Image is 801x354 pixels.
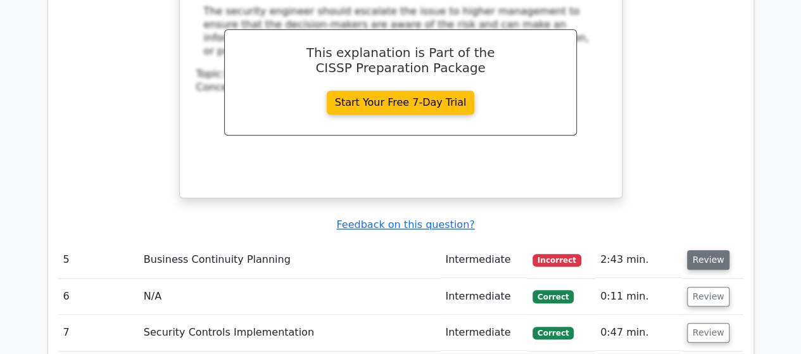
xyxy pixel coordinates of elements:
button: Review [687,250,730,270]
button: Review [687,323,730,343]
a: Feedback on this question? [336,218,474,231]
td: Intermediate [440,315,527,351]
span: Correct [533,290,574,303]
td: 2:43 min. [595,242,682,278]
div: Topic: [196,68,605,81]
td: 0:47 min. [595,315,682,351]
td: 0:11 min. [595,279,682,315]
td: Business Continuity Planning [139,242,440,278]
div: The security engineer should escalate the issue to higher management to ensure that the decision-... [204,5,598,58]
td: Security Controls Implementation [139,315,440,351]
td: Intermediate [440,242,527,278]
span: Incorrect [533,254,581,267]
td: Intermediate [440,279,527,315]
td: 6 [58,279,139,315]
span: Correct [533,327,574,339]
td: 5 [58,242,139,278]
div: Concept: [196,81,605,94]
a: Start Your Free 7-Day Trial [327,91,475,115]
td: N/A [139,279,440,315]
td: 7 [58,315,139,351]
button: Review [687,287,730,307]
